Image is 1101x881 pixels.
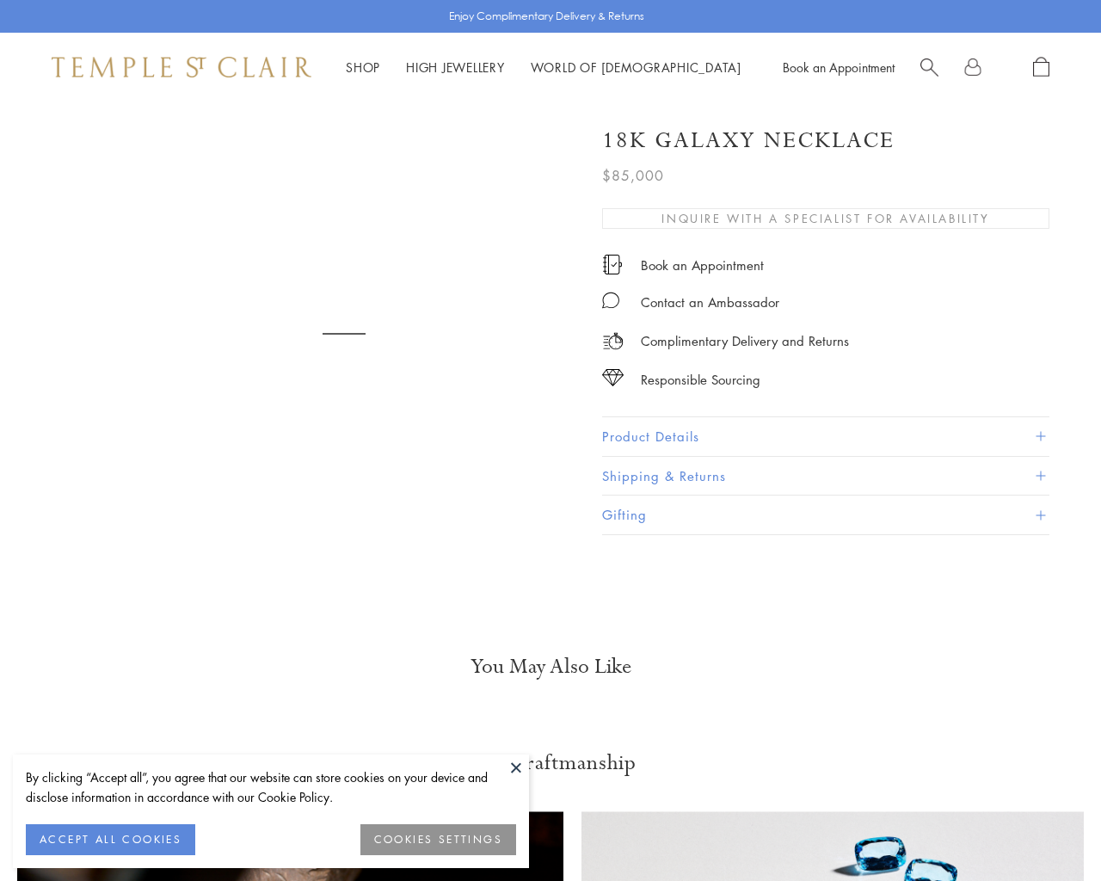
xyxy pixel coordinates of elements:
p: Enjoy Complimentary Delivery & Returns [449,8,644,25]
img: icon_appointment.svg [602,255,623,274]
img: icon_delivery.svg [602,330,624,352]
a: Book an Appointment [783,59,895,76]
div: Contact an Ambassador [641,292,779,313]
button: Gifting [602,496,1049,534]
a: ShopShop [346,59,380,76]
img: MessageIcon-01_2.svg [602,292,619,309]
div: By clicking “Accept all”, you agree that our website can store cookies on your device and disclos... [26,767,516,807]
img: icon_sourcing.svg [602,369,624,386]
h1: 18K Galaxy Necklace [602,126,895,156]
a: Search [920,57,938,78]
div: Responsible Sourcing [641,369,760,391]
a: Open Shopping Bag [1033,57,1049,78]
span: $85,000 [602,164,664,187]
button: Inquire With A Specialist for Availability [602,208,1049,229]
a: High JewelleryHigh Jewellery [406,59,505,76]
button: Shipping & Returns [602,457,1049,496]
button: Product Details [602,417,1049,456]
a: World of [DEMOGRAPHIC_DATA]World of [DEMOGRAPHIC_DATA] [531,59,741,76]
span: Inquire With A Specialist for Availability [661,209,989,228]
p: Complimentary Delivery and Returns [641,330,849,352]
a: Book an Appointment [641,256,764,274]
img: Temple St. Clair [52,57,311,77]
nav: Main navigation [346,57,741,78]
h3: Our Craftmanship [17,749,1084,777]
button: ACCEPT ALL COOKIES [26,824,195,855]
button: COOKIES SETTINGS [360,824,516,855]
h3: You May Also Like [69,653,1032,681]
